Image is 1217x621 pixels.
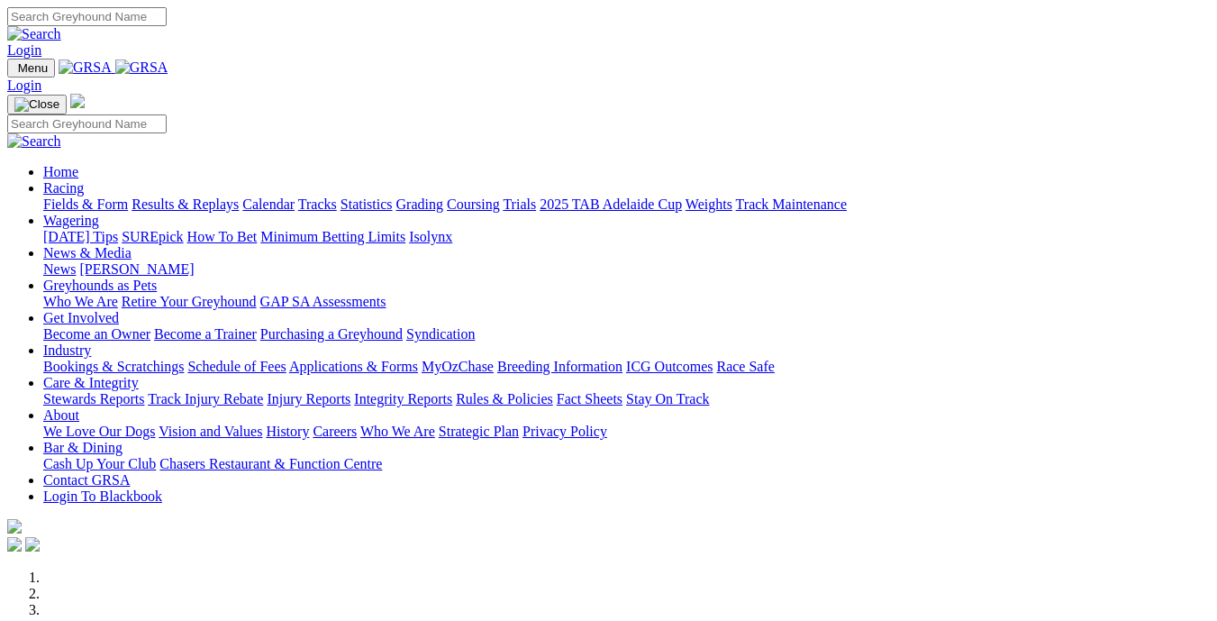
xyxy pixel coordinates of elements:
a: Fact Sheets [557,391,622,406]
img: Close [14,97,59,112]
a: Tracks [298,196,337,212]
a: Industry [43,342,91,358]
a: Bar & Dining [43,440,123,455]
div: Wagering [43,229,1210,245]
a: Coursing [447,196,500,212]
a: Isolynx [409,229,452,244]
button: Toggle navigation [7,59,55,78]
a: Breeding Information [497,359,622,374]
a: Strategic Plan [439,424,519,439]
a: Rules & Policies [456,391,553,406]
button: Toggle navigation [7,95,67,114]
a: SUREpick [122,229,183,244]
a: Trials [503,196,536,212]
div: Greyhounds as Pets [43,294,1210,310]
a: Racing [43,180,84,196]
a: Stewards Reports [43,391,144,406]
img: logo-grsa-white.png [70,94,85,108]
a: Chasers Restaurant & Function Centre [159,456,382,471]
div: News & Media [43,261,1210,278]
a: Care & Integrity [43,375,139,390]
a: 2025 TAB Adelaide Cup [540,196,682,212]
a: [PERSON_NAME] [79,261,194,277]
a: MyOzChase [422,359,494,374]
div: About [43,424,1210,440]
div: Racing [43,196,1210,213]
a: Vision and Values [159,424,262,439]
a: News [43,261,76,277]
img: GRSA [115,59,168,76]
a: Retire Your Greyhound [122,294,257,309]
a: Integrity Reports [354,391,452,406]
a: GAP SA Assessments [260,294,386,309]
a: [DATE] Tips [43,229,118,244]
a: Login [7,42,41,58]
a: History [266,424,309,439]
div: Bar & Dining [43,456,1210,472]
a: Applications & Forms [289,359,418,374]
a: Bookings & Scratchings [43,359,184,374]
a: Schedule of Fees [187,359,286,374]
a: Who We Are [360,424,435,439]
a: Login To Blackbook [43,489,162,504]
a: Stay On Track [626,391,709,406]
a: Become a Trainer [154,326,257,342]
a: Home [43,164,78,179]
a: News & Media [43,245,132,260]
img: GRSA [59,59,112,76]
a: Who We Are [43,294,118,309]
div: Get Involved [43,326,1210,342]
img: Search [7,26,61,42]
a: Careers [313,424,357,439]
a: Purchasing a Greyhound [260,326,403,342]
a: Statistics [341,196,393,212]
a: Fields & Form [43,196,128,212]
a: Track Maintenance [736,196,847,212]
a: Weights [686,196,732,212]
input: Search [7,114,167,133]
a: Injury Reports [267,391,350,406]
a: We Love Our Dogs [43,424,155,439]
input: Search [7,7,167,26]
a: Get Involved [43,310,119,325]
a: Cash Up Your Club [43,456,156,471]
span: Menu [18,61,48,75]
a: Grading [396,196,443,212]
img: facebook.svg [7,537,22,552]
a: Track Injury Rebate [148,391,263,406]
a: About [43,407,79,423]
a: Results & Replays [132,196,239,212]
a: Login [7,78,41,93]
div: Care & Integrity [43,391,1210,407]
img: logo-grsa-white.png [7,519,22,534]
a: Privacy Policy [522,424,607,439]
a: How To Bet [187,229,258,244]
div: Industry [43,359,1210,375]
img: Search [7,133,61,150]
a: Minimum Betting Limits [260,229,405,244]
a: Wagering [43,213,99,228]
img: twitter.svg [25,537,40,552]
a: ICG Outcomes [626,359,713,374]
a: Syndication [406,326,475,342]
a: Race Safe [716,359,774,374]
a: Calendar [242,196,295,212]
a: Greyhounds as Pets [43,278,157,293]
a: Become an Owner [43,326,150,342]
a: Contact GRSA [43,472,130,488]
